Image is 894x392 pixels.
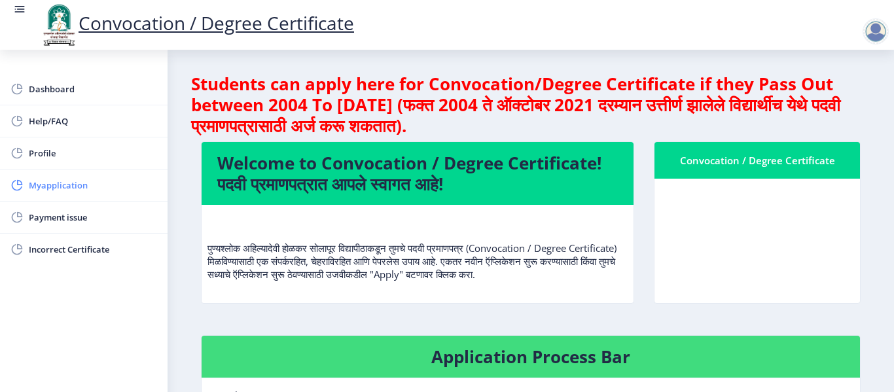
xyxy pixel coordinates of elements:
span: Dashboard [29,81,157,97]
span: Incorrect Certificate [29,241,157,257]
h4: Application Process Bar [217,346,844,367]
a: Convocation / Degree Certificate [39,10,354,35]
span: Help/FAQ [29,113,157,129]
p: पुण्यश्लोक अहिल्यादेवी होळकर सोलापूर विद्यापीठाकडून तुमचे पदवी प्रमाणपत्र (Convocation / Degree C... [207,215,628,281]
span: Profile [29,145,157,161]
div: Convocation / Degree Certificate [670,152,844,168]
img: logo [39,3,79,47]
h4: Welcome to Convocation / Degree Certificate! पदवी प्रमाणपत्रात आपले स्वागत आहे! [217,152,618,194]
h4: Students can apply here for Convocation/Degree Certificate if they Pass Out between 2004 To [DATE... [191,73,870,136]
span: Myapplication [29,177,157,193]
span: Payment issue [29,209,157,225]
